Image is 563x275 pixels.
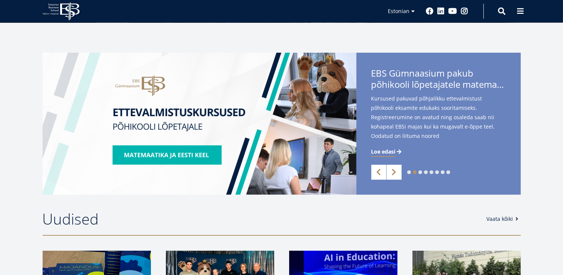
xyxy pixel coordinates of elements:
a: Previous [371,165,386,180]
a: 8 [446,170,450,174]
a: Loe edasi [371,148,403,155]
a: Instagram [461,7,468,15]
h2: Uudised [43,210,479,228]
span: Loe edasi [371,148,396,155]
a: 7 [441,170,445,174]
a: 4 [424,170,428,174]
a: Facebook [426,7,434,15]
a: Youtube [449,7,457,15]
a: Vaata kõiki [487,215,521,223]
span: Kursused pakuvad põhjalikku ettevalmistust põhikooli eksamite edukaks sooritamiseks. Registreerum... [371,94,506,152]
a: Next [387,165,402,180]
a: 1 [407,170,411,174]
span: EBS Gümnaasium pakub [371,68,506,92]
a: Linkedin [437,7,445,15]
a: 2 [413,170,417,174]
img: EBS Gümnaasiumi ettevalmistuskursused [43,53,356,195]
a: 3 [418,170,422,174]
a: 6 [435,170,439,174]
span: põhikooli lõpetajatele matemaatika- ja eesti keele kursuseid [371,79,506,90]
a: 5 [430,170,433,174]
